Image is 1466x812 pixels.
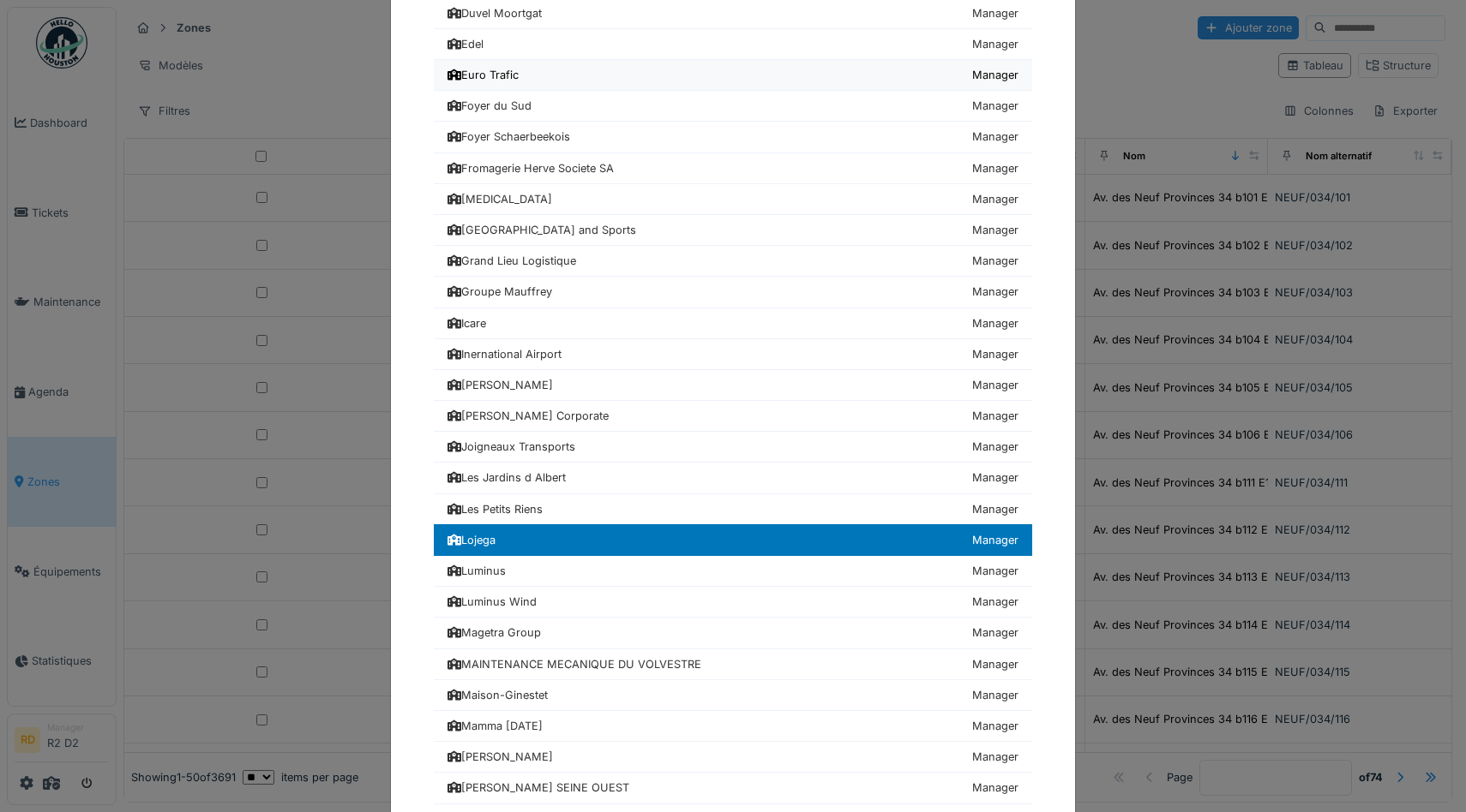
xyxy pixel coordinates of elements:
div: Magetra Group [448,624,541,641]
a: Inernational Airport Manager [434,339,1032,370]
div: Manager [972,253,1018,269]
div: Luminus [448,563,506,579]
div: Edel [448,36,484,52]
div: Manager [972,779,1018,796]
div: Manager [972,315,1018,331]
a: Luminus Manager [434,556,1032,587]
div: Lojega [448,532,496,548]
div: Manager [972,594,1018,610]
a: Grand Lieu Logistique Manager [434,246,1032,277]
div: Manager [972,439,1018,455]
div: Manager [972,191,1018,207]
a: Magetra Group Manager [434,618,1032,648]
div: [PERSON_NAME] Corporate [448,408,609,424]
div: [PERSON_NAME] SEINE OUEST [448,779,629,796]
div: Inernational Airport [448,346,562,362]
div: Manager [972,532,1018,548]
a: [PERSON_NAME] Corporate Manager [434,401,1032,432]
div: [PERSON_NAME] [448,749,553,765]
a: Les Petits Riens Manager [434,494,1032,525]
a: [PERSON_NAME] Manager [434,742,1032,773]
div: Foyer du Sud [448,98,532,114]
div: Grand Lieu Logistique [448,253,576,269]
a: [GEOGRAPHIC_DATA] and Sports Manager [434,215,1032,246]
div: Manager [972,160,1018,176]
div: Mamma [DATE] [448,718,543,734]
a: Foyer du Sud Manager [434,91,1032,122]
a: Fromagerie Herve Societe SA Manager [434,153,1032,184]
div: Manager [972,656,1018,672]
div: Icare [448,315,486,331]
div: Manager [972,284,1018,300]
div: MAINTENANCE MECANIQUE DU VOLVESTRE [448,656,701,672]
a: Lojega Manager [434,524,1032,556]
div: Manager [972,718,1018,734]
div: Foyer Schaerbeekois [448,128,570,145]
div: Manager [972,5,1018,21]
div: Manager [972,128,1018,145]
div: Manager [972,408,1018,424]
div: Manager [972,36,1018,52]
div: Manager [972,469,1018,486]
div: Manager [972,222,1018,238]
a: [PERSON_NAME] SEINE OUEST Manager [434,773,1032,803]
div: Manager [972,346,1018,362]
div: [MEDICAL_DATA] [448,191,552,207]
a: Luminus Wind Manager [434,587,1032,618]
div: Manager [972,624,1018,641]
div: Euro Trafic [448,67,519,83]
a: Les Jardins d Albert Manager [434,463,1032,493]
a: Euro Trafic Manager [434,60,1032,91]
div: Manager [972,563,1018,579]
a: MAINTENANCE MECANIQUE DU VOLVESTRE Manager [434,649,1032,680]
a: [MEDICAL_DATA] Manager [434,184,1032,215]
div: Joigneaux Transports [448,439,575,455]
div: Manager [972,377,1018,393]
a: Mamma [DATE] Manager [434,711,1032,742]
div: [PERSON_NAME] [448,377,553,393]
a: Edel Manager [434,29,1032,60]
div: Duvel Moortgat [448,5,542,21]
a: Foyer Schaerbeekois Manager [434,122,1032,152]
a: Icare Manager [434,308,1032,339]
div: Manager [972,501,1018,517]
div: Maison-Ginestet [448,687,548,703]
div: Manager [972,687,1018,703]
div: Les Petits Riens [448,501,543,517]
a: Groupe Mauffrey Manager [434,277,1032,307]
a: [PERSON_NAME] Manager [434,370,1032,401]
div: Manager [972,749,1018,765]
div: Manager [972,98,1018,114]
div: Groupe Mauffrey [448,284,552,300]
a: Joigneaux Transports Manager [434,432,1032,463]
div: Fromagerie Herve Societe SA [448,160,614,176]
div: Luminus Wind [448,594,537,610]
div: [GEOGRAPHIC_DATA] and Sports [448,222,636,238]
div: Les Jardins d Albert [448,469,566,486]
div: Manager [972,67,1018,83]
a: Maison-Ginestet Manager [434,680,1032,711]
